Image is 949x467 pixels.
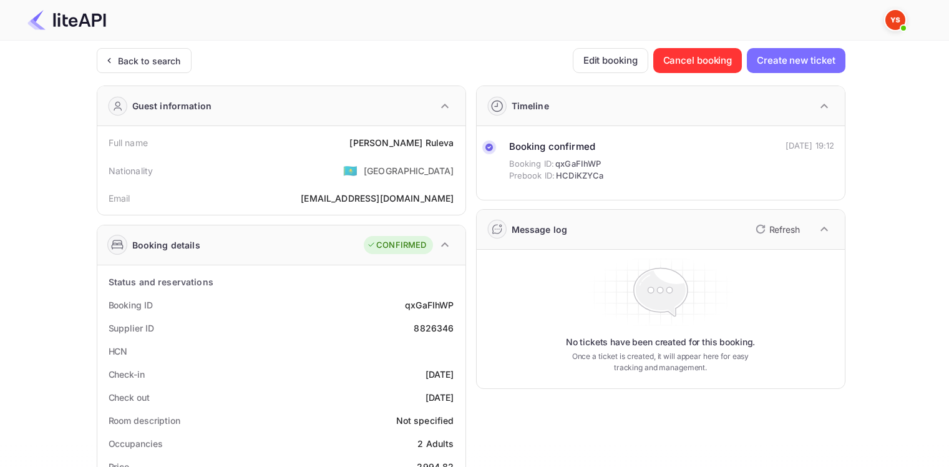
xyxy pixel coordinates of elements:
[109,192,130,205] div: Email
[109,298,153,312] div: Booking ID
[132,99,212,112] div: Guest information
[364,164,454,177] div: [GEOGRAPHIC_DATA]
[426,368,454,381] div: [DATE]
[426,391,454,404] div: [DATE]
[343,159,358,182] span: United States
[512,223,568,236] div: Message log
[555,158,601,170] span: qxGaFIhWP
[367,239,426,252] div: CONFIRMED
[109,275,213,288] div: Status and reservations
[556,170,603,182] span: HCDiKZYCa
[566,336,756,348] p: No tickets have been created for this booking.
[109,368,145,381] div: Check-in
[109,164,153,177] div: Nationality
[132,238,200,252] div: Booking details
[349,136,454,149] div: [PERSON_NAME] Ruleva
[396,414,454,427] div: Not specified
[512,99,549,112] div: Timeline
[109,345,128,358] div: HCN
[885,10,905,30] img: Yandex Support
[109,414,180,427] div: Room description
[109,136,148,149] div: Full name
[301,192,454,205] div: [EMAIL_ADDRESS][DOMAIN_NAME]
[414,322,454,335] div: 8826346
[653,48,742,73] button: Cancel booking
[109,437,163,450] div: Occupancies
[747,48,845,73] button: Create new ticket
[748,219,805,239] button: Refresh
[109,391,150,404] div: Check out
[109,322,154,335] div: Supplier ID
[509,170,555,182] span: Prebook ID:
[786,140,835,152] div: [DATE] 19:12
[118,54,181,67] div: Back to search
[27,10,106,30] img: LiteAPI Logo
[769,223,800,236] p: Refresh
[562,351,759,373] p: Once a ticket is created, it will appear here for easy tracking and management.
[509,140,604,154] div: Booking confirmed
[405,298,454,312] div: qxGaFIhWP
[509,158,555,170] span: Booking ID:
[417,437,454,450] div: 2 Adults
[573,48,648,73] button: Edit booking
